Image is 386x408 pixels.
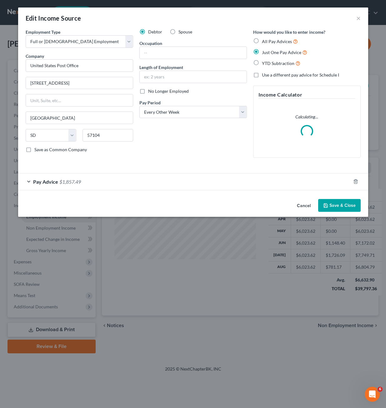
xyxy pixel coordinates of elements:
span: Use a different pay advice for Schedule I [262,72,339,77]
input: Enter address... [26,77,133,89]
h5: Income Calculator [258,91,355,99]
button: Save & Close [318,199,361,212]
input: Unit, Suite, etc... [26,94,133,106]
div: Edit Income Source [26,14,81,22]
button: × [356,14,361,22]
label: Occupation [139,40,162,47]
input: Search company by name... [26,59,133,72]
input: -- [140,47,247,59]
iframe: Intercom live chat [365,387,380,402]
span: $1,857.49 [59,179,81,185]
input: ex: 2 years [140,71,247,83]
label: How would you like to enter income? [253,29,325,35]
label: Length of Employment [139,64,183,71]
span: Company [26,53,44,59]
button: Cancel [292,200,316,212]
span: Spouse [178,29,192,34]
span: Pay Period [139,100,161,105]
span: All Pay Advices [262,39,292,44]
p: Calculating... [258,114,355,120]
span: Pay Advice [33,179,58,185]
span: Just One Pay Advice [262,50,301,55]
span: Save as Common Company [34,147,87,152]
span: Employment Type [26,29,60,35]
span: YTD Subtraction [262,61,294,66]
input: Enter zip... [83,129,133,142]
span: 6 [378,387,383,392]
span: No Longer Employed [148,88,189,94]
input: Enter city... [26,112,133,124]
span: Debtor [148,29,162,34]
